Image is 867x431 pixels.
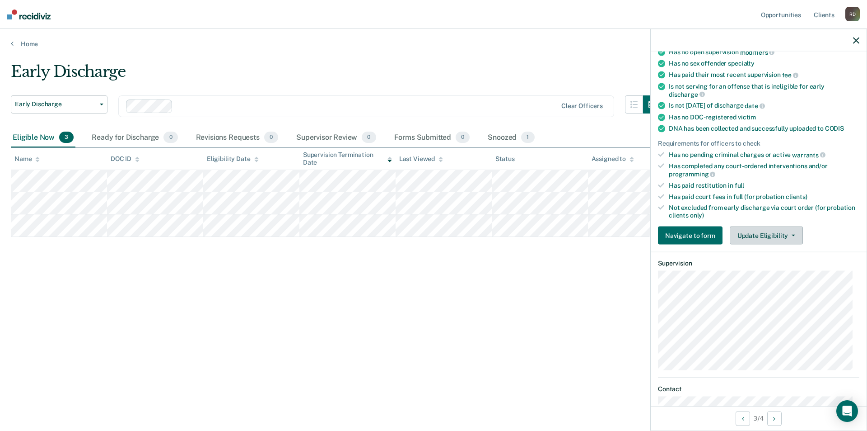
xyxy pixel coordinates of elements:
[651,406,867,430] div: 3 / 4
[786,193,807,200] span: clients)
[11,128,75,148] div: Eligible Now
[736,411,750,426] button: Previous Opportunity
[14,155,40,163] div: Name
[669,162,859,178] div: Has completed any court-ordered interventions and/or
[669,114,859,121] div: Has no DOC-registered
[7,9,51,19] img: Recidiviz
[738,114,756,121] span: victim
[194,128,280,148] div: Revisions Requests
[658,385,859,393] dt: Contact
[792,151,825,158] span: warrants
[825,125,844,132] span: CODIS
[294,128,378,148] div: Supervisor Review
[669,48,859,56] div: Has no open supervision
[658,227,726,245] a: Navigate to form
[735,181,744,189] span: full
[362,132,376,143] span: 0
[740,48,775,56] span: modifiers
[845,7,860,21] div: R D
[658,227,722,245] button: Navigate to form
[669,83,859,98] div: Is not serving for an offense that is ineligible for early
[669,193,859,200] div: Has paid court fees in full (for probation
[592,155,634,163] div: Assigned to
[90,128,179,148] div: Ready for Discharge
[669,60,859,67] div: Has no sex offender
[11,62,661,88] div: Early Discharge
[303,151,392,166] div: Supervision Termination Date
[399,155,443,163] div: Last Viewed
[669,125,859,133] div: DNA has been collected and successfully uploaded to
[495,155,515,163] div: Status
[163,132,177,143] span: 0
[111,155,140,163] div: DOC ID
[669,90,705,98] span: discharge
[745,102,764,109] span: date
[392,128,472,148] div: Forms Submitted
[669,171,715,178] span: programming
[669,71,859,79] div: Has paid their most recent supervision
[264,132,278,143] span: 0
[669,204,859,219] div: Not excluded from early discharge via court order (for probation clients
[658,260,859,267] dt: Supervision
[669,102,859,110] div: Is not [DATE] of discharge
[486,128,536,148] div: Snoozed
[690,212,704,219] span: only)
[782,71,798,79] span: fee
[669,151,859,159] div: Has no pending criminal charges or active
[728,60,755,67] span: specialty
[207,155,259,163] div: Eligibility Date
[15,100,96,108] span: Early Discharge
[836,400,858,422] div: Open Intercom Messenger
[456,132,470,143] span: 0
[658,140,859,147] div: Requirements for officers to check
[669,181,859,189] div: Has paid restitution in
[730,227,803,245] button: Update Eligibility
[767,411,782,426] button: Next Opportunity
[521,132,534,143] span: 1
[59,132,74,143] span: 3
[11,40,856,48] a: Home
[561,102,603,110] div: Clear officers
